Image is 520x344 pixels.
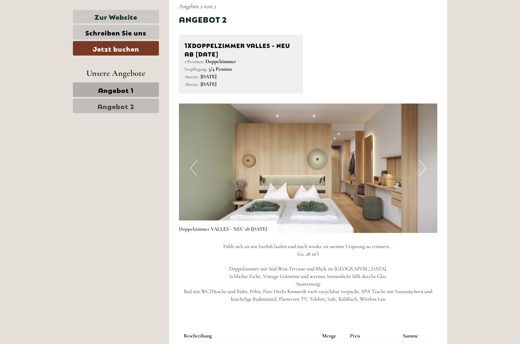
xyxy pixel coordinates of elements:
small: 2 Personen: [184,59,204,64]
div: Mittwoch [111,5,147,16]
div: Guten Tag, wie können wir Ihnen helfen? [5,18,97,38]
small: Abreise: [184,81,199,87]
th: Beschreibung [184,331,320,341]
div: Angebot 2 [179,13,227,25]
th: Menge [319,331,347,341]
span: Angebot 2 [97,101,134,110]
small: Anreise: [184,74,199,80]
b: 3/4 Pension [208,66,232,72]
th: Summe [400,331,432,341]
p: Fühlt sich an wie barfuß laufen und mich wieder an meinen Ursprung zu erinnern… (ca. 28 m²) Doppe... [179,243,438,303]
button: Next [419,160,426,176]
a: Jetzt buchen [73,41,159,56]
a: Schreiben Sie uns [73,25,159,39]
div: Doppelzimmer VALLES - NEU ab [DATE] [184,40,298,58]
b: [DATE] [201,73,216,80]
b: [DATE] [201,81,216,87]
div: Unsere Angebote [73,67,159,79]
th: Preis [347,331,400,341]
b: 1x [184,40,192,49]
button: Senden [213,170,259,185]
img: image [179,103,438,233]
span: Angebot 1 [98,85,134,94]
span: Angebot 2 von 2 [179,3,216,10]
div: [GEOGRAPHIC_DATA] [10,19,93,24]
b: Doppelzimmer [206,58,236,65]
div: Doppelzimmer VALLES - NEU ab [DATE] [179,220,277,233]
small: 20:42 [10,32,93,36]
small: Verpflegung: [184,66,207,72]
button: Previous [190,160,197,176]
a: Zur Website [73,10,159,23]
